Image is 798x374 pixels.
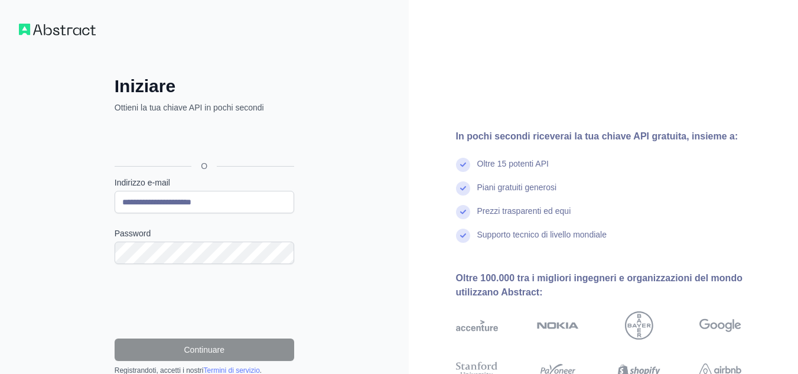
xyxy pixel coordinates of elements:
[115,229,151,238] font: Password
[115,278,294,324] iframe: reCAPTCHA
[456,131,738,141] font: In pochi secondi riceverai la tua chiave API gratuita, insieme a:
[625,311,653,340] img: Bayer
[19,24,96,35] img: Flusso di lavoro
[537,311,579,340] img: Nokia
[456,311,498,340] img: Accenture
[699,311,741,340] img: Google
[109,126,298,152] iframe: Pulsante Accedi con Google
[456,273,742,297] font: Oltre 100.000 tra i migliori ingegneri e organizzazioni del mondo utilizzano Abstract:
[115,103,264,112] font: Ottieni la tua chiave API in pochi secondi
[456,158,470,172] img: segno di spunta
[184,345,225,355] font: Continuare
[115,339,294,361] button: Continuare
[477,206,571,216] font: Prezzi trasparenti ed equi
[477,159,549,168] font: Oltre 15 potenti API
[115,178,170,187] font: Indirizzo e-mail
[477,230,607,239] font: Supporto tecnico di livello mondiale
[456,205,470,219] img: segno di spunta
[456,181,470,196] img: segno di spunta
[477,183,557,192] font: Piani gratuiti generosi
[201,161,207,171] font: O
[115,76,175,96] font: Iniziare
[456,229,470,243] img: segno di spunta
